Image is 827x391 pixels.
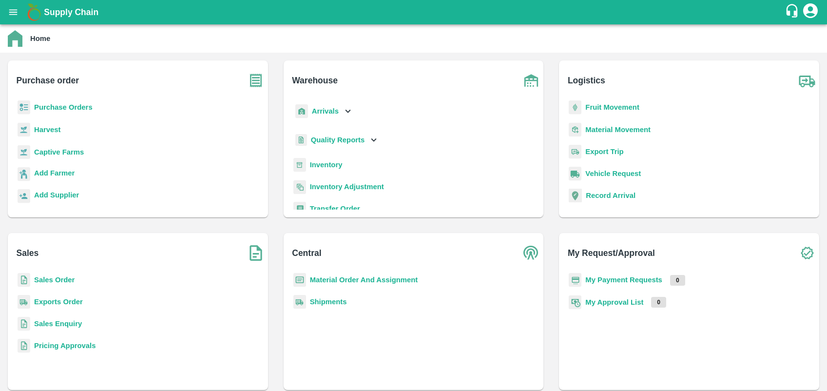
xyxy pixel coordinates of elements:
b: Sales [17,246,39,260]
img: whArrival [295,104,308,118]
div: Quality Reports [293,130,380,150]
img: material [569,122,581,137]
a: Sales Order [34,276,75,284]
a: Supply Chain [44,5,785,19]
a: Vehicle Request [585,170,641,177]
img: whInventory [293,158,306,172]
img: fruit [569,100,581,115]
b: Add Farmer [34,169,75,177]
b: Arrivals [312,107,339,115]
a: Record Arrival [586,192,635,199]
a: Export Trip [585,148,623,156]
img: soSales [244,241,268,265]
img: sales [18,317,30,331]
b: Central [292,246,321,260]
a: Transfer Order [310,205,360,213]
img: approval [569,295,581,310]
img: harvest [18,122,30,137]
a: Material Movement [585,126,651,134]
b: Logistics [568,74,605,87]
img: payment [569,273,581,287]
img: inventory [293,180,306,194]
a: Inventory Adjustment [310,183,384,191]
img: warehouse [519,68,543,93]
b: Supply Chain [44,7,98,17]
a: Inventory [310,161,343,169]
a: My Approval List [585,298,643,306]
img: qualityReport [295,134,307,146]
img: farmer [18,167,30,181]
b: Purchase order [17,74,79,87]
img: home [8,30,22,47]
img: vehicle [569,167,581,181]
a: Exports Order [34,298,83,306]
div: Arrivals [293,100,354,122]
b: Quality Reports [311,136,365,144]
a: Harvest [34,126,60,134]
img: central [519,241,543,265]
a: Purchase Orders [34,103,93,111]
a: Material Order And Assignment [310,276,418,284]
div: customer-support [785,3,802,21]
a: Sales Enquiry [34,320,82,328]
a: Pricing Approvals [34,342,96,350]
img: supplier [18,189,30,203]
button: open drawer [2,1,24,23]
img: reciept [18,100,30,115]
img: truck [795,68,819,93]
img: sales [18,273,30,287]
img: shipments [293,295,306,309]
img: harvest [18,145,30,159]
div: account of current user [802,2,819,22]
img: whTransfer [293,202,306,216]
a: Add Supplier [34,190,79,203]
img: purchase [244,68,268,93]
img: centralMaterial [293,273,306,287]
img: check [795,241,819,265]
img: delivery [569,145,581,159]
img: sales [18,339,30,353]
b: Add Supplier [34,191,79,199]
img: logo [24,2,44,22]
p: 0 [670,275,685,286]
a: Add Farmer [34,168,75,181]
b: Home [30,35,50,42]
img: shipments [18,295,30,309]
a: Fruit Movement [585,103,639,111]
p: 0 [651,297,666,308]
a: My Payment Requests [585,276,662,284]
a: Captive Farms [34,148,84,156]
a: Shipments [310,298,347,306]
img: recordArrival [569,189,582,202]
b: My Request/Approval [568,246,655,260]
b: Warehouse [292,74,338,87]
